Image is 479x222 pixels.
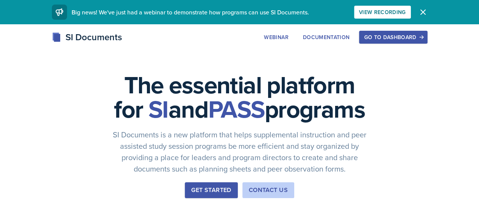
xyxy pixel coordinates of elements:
[249,186,288,195] div: Contact Us
[264,34,288,40] div: Webinar
[185,182,237,198] button: Get Started
[303,34,350,40] div: Documentation
[191,186,231,195] div: Get Started
[364,34,422,40] div: Go to Dashboard
[354,6,411,19] button: View Recording
[72,8,309,16] span: Big news! We've just had a webinar to demonstrate how programs can use SI Documents.
[298,31,355,44] button: Documentation
[52,30,122,44] div: SI Documents
[242,182,294,198] button: Contact Us
[359,31,427,44] button: Go to Dashboard
[259,31,293,44] button: Webinar
[359,9,406,15] div: View Recording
